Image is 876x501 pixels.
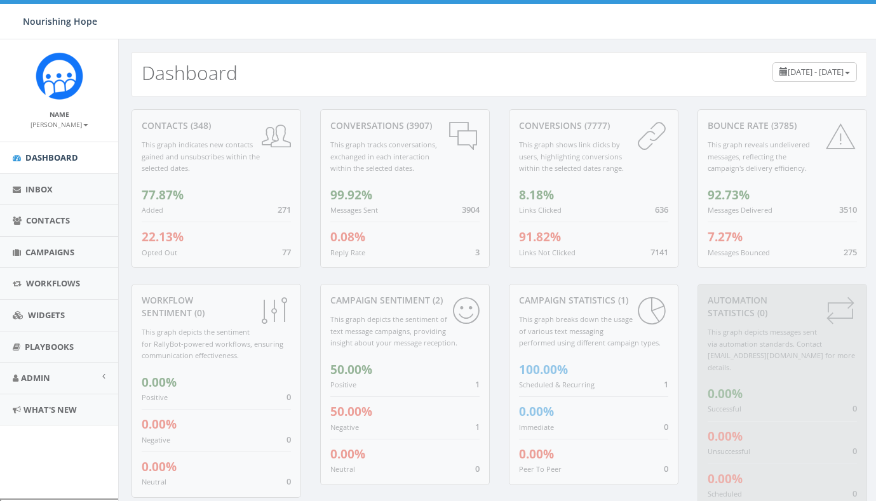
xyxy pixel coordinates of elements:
[50,110,69,119] small: Name
[839,204,857,215] span: 3510
[330,248,365,257] small: Reply Rate
[708,229,743,245] span: 7.27%
[330,140,437,173] small: This graph tracks conversations, exchanged in each interaction within the selected dates.
[519,205,562,215] small: Links Clicked
[330,403,372,420] span: 50.00%
[142,248,177,257] small: Opted Out
[788,66,844,77] span: [DATE] - [DATE]
[188,119,211,131] span: (348)
[708,404,741,413] small: Successful
[519,361,568,378] span: 100.00%
[664,378,668,390] span: 1
[664,463,668,474] span: 0
[330,446,365,462] span: 0.00%
[475,421,480,432] span: 1
[664,421,668,432] span: 0
[25,246,74,258] span: Campaigns
[26,215,70,226] span: Contacts
[708,248,770,257] small: Messages Bounced
[142,327,283,360] small: This graph depicts the sentiment for RallyBot-powered workflows, ensuring communication effective...
[142,374,177,391] span: 0.00%
[330,229,365,245] span: 0.08%
[519,464,562,474] small: Peer To Peer
[142,294,291,319] div: Workflow Sentiment
[36,52,83,100] img: Rally_Corp_Logo_1.png
[519,119,668,132] div: conversions
[708,471,743,487] span: 0.00%
[21,372,50,384] span: Admin
[142,205,163,215] small: Added
[430,294,443,306] span: (2)
[519,248,576,257] small: Links Not Clicked
[844,246,857,258] span: 275
[708,205,772,215] small: Messages Delivered
[282,246,291,258] span: 77
[852,403,857,414] span: 0
[519,314,661,347] small: This graph breaks down the usage of various text messaging performed using different campaign types.
[708,446,750,456] small: Unsuccessful
[286,476,291,487] span: 0
[708,385,743,402] span: 0.00%
[330,187,372,203] span: 99.92%
[519,422,554,432] small: Immediate
[25,152,78,163] span: Dashboard
[142,458,177,475] span: 0.00%
[330,464,355,474] small: Neutral
[650,246,668,258] span: 7141
[769,119,797,131] span: (3785)
[330,205,378,215] small: Messages Sent
[25,341,74,352] span: Playbooks
[25,184,53,195] span: Inbox
[519,380,595,389] small: Scheduled & Recurring
[708,119,857,132] div: Bounce Rate
[519,229,561,245] span: 91.82%
[462,204,480,215] span: 3904
[852,445,857,457] span: 0
[330,422,359,432] small: Negative
[142,62,238,83] h2: Dashboard
[26,277,80,289] span: Workflows
[30,118,88,130] a: [PERSON_NAME]
[142,416,177,432] span: 0.00%
[708,428,743,444] span: 0.00%
[852,488,857,499] span: 0
[519,446,554,462] span: 0.00%
[278,204,291,215] span: 271
[655,204,668,215] span: 636
[475,463,480,474] span: 0
[616,294,628,306] span: (1)
[582,119,610,131] span: (7777)
[708,294,857,319] div: Automation Statistics
[330,119,480,132] div: conversations
[28,309,65,321] span: Widgets
[519,140,624,173] small: This graph shows link clicks by users, highlighting conversions within the selected dates range.
[142,477,166,486] small: Neutral
[519,187,554,203] span: 8.18%
[142,435,170,444] small: Negative
[30,120,88,129] small: [PERSON_NAME]
[142,140,260,173] small: This graph indicates new contacts gained and unsubscribes within the selected dates.
[708,327,855,372] small: This graph depicts messages sent via automation standards. Contact [EMAIL_ADDRESS][DOMAIN_NAME] f...
[142,229,184,245] span: 22.13%
[519,294,668,307] div: Campaign Statistics
[142,392,168,402] small: Positive
[142,187,184,203] span: 77.87%
[23,15,97,27] span: Nourishing Hope
[286,434,291,445] span: 0
[708,489,742,498] small: Scheduled
[708,140,810,173] small: This graph reveals undelivered messages, reflecting the campaign's delivery efficiency.
[192,307,205,319] span: (0)
[475,378,480,390] span: 1
[708,187,750,203] span: 92.73%
[330,294,480,307] div: Campaign Sentiment
[755,307,767,319] span: (0)
[519,403,554,420] span: 0.00%
[330,361,372,378] span: 50.00%
[286,391,291,403] span: 0
[330,380,356,389] small: Positive
[475,246,480,258] span: 3
[330,314,457,347] small: This graph depicts the sentiment of text message campaigns, providing insight about your message ...
[24,404,77,415] span: What's New
[404,119,432,131] span: (3907)
[142,119,291,132] div: contacts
